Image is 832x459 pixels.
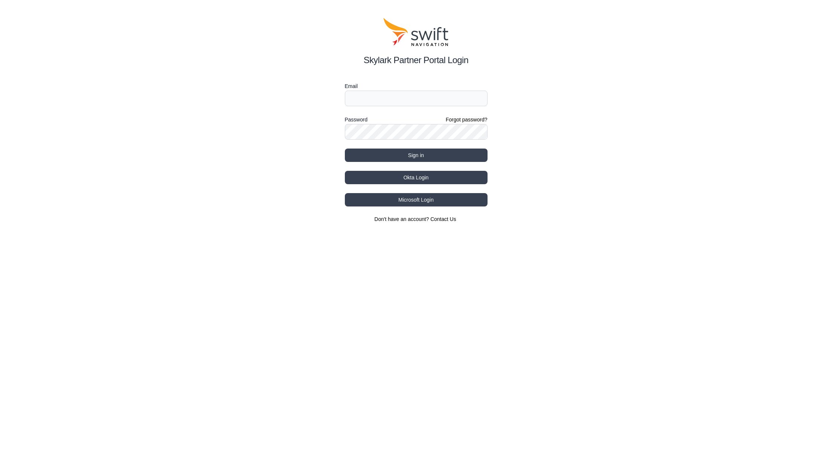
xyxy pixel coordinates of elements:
button: Sign in [345,149,488,162]
button: Okta Login [345,171,488,184]
label: Email [345,82,488,91]
h2: Skylark Partner Portal Login [345,53,488,67]
label: Password [345,115,368,124]
section: Don't have an account? [345,215,488,223]
a: Contact Us [430,216,456,222]
button: Microsoft Login [345,193,488,206]
a: Forgot password? [446,116,487,123]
